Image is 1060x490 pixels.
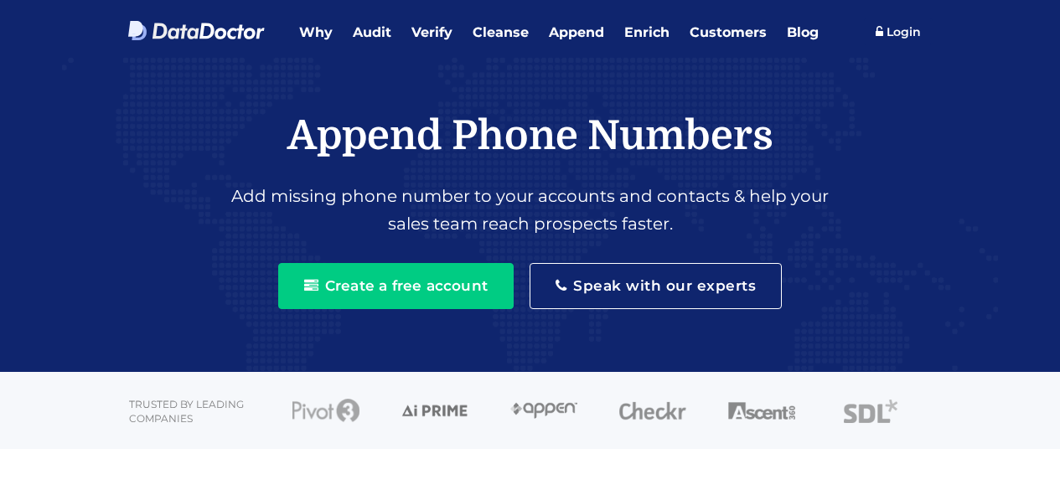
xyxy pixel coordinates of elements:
[549,24,604,40] span: Append
[401,8,463,45] a: Verify
[463,8,539,45] a: Cleanse
[278,263,514,308] button: Create a free account
[473,24,529,40] span: Cleanse
[864,18,933,45] a: Login
[128,174,933,238] p: Add missing phone number to your accounts and contacts & help your sales team reach prospects fas...
[299,24,333,40] span: Why
[401,401,468,420] img: iprime
[787,24,819,40] span: Blog
[128,111,933,162] h1: Append Phone Numbers
[129,372,246,426] p: TRUSTED BY LEADING COMPANIES
[289,8,343,45] a: Why
[353,24,391,40] span: Audit
[844,399,897,424] img: sdl
[530,263,783,308] button: Speak with our experts
[510,402,577,420] img: appen
[690,24,767,40] span: Customers
[292,399,359,422] img: pivot3
[728,402,795,420] img: ascent
[343,8,401,45] a: Audit
[614,8,680,45] a: Enrich
[411,24,452,40] span: Verify
[777,8,829,45] a: Blog
[619,401,686,421] img: checkr
[539,8,614,45] a: Append
[624,24,670,40] span: Enrich
[680,8,777,45] a: Customers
